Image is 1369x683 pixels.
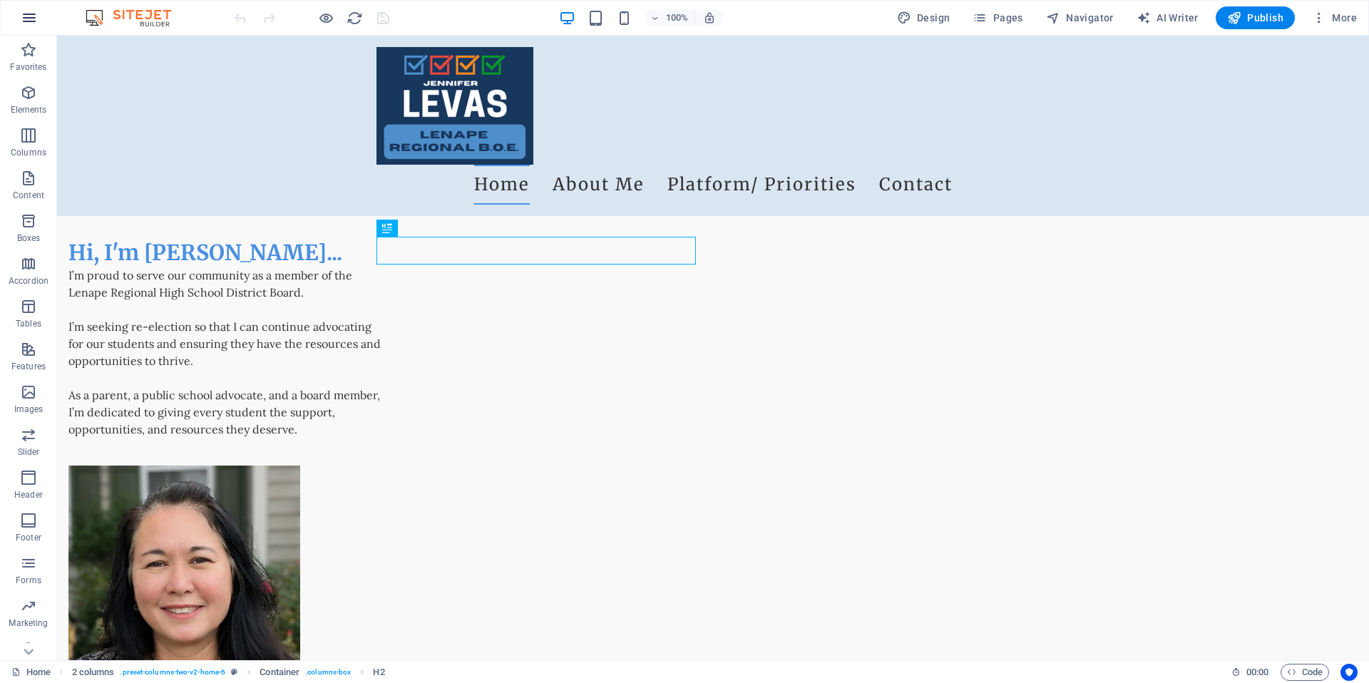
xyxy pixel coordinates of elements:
button: Code [1281,664,1329,681]
span: Click to select. Double-click to edit [72,664,115,681]
button: Navigator [1040,6,1119,29]
span: : [1256,667,1258,677]
button: More [1306,6,1363,29]
button: AI Writer [1131,6,1204,29]
button: reload [346,9,363,26]
p: Images [14,404,43,415]
p: Elements [11,104,47,115]
button: Pages [967,6,1028,29]
p: Forms [16,575,41,586]
a: Click to cancel selection. Double-click to open Pages [11,664,51,681]
p: Footer [16,532,41,543]
span: . preset-columns-two-v2-home-6 [120,664,225,681]
p: Content [13,190,44,201]
span: Navigator [1046,11,1114,25]
button: Usercentrics [1340,664,1358,681]
button: 100% [645,9,695,26]
i: Reload page [347,10,363,26]
p: Header [14,489,43,500]
p: Columns [11,147,46,158]
p: Features [11,361,46,372]
nav: breadcrumb [72,664,385,681]
p: Accordion [9,275,48,287]
p: Marketing [9,617,48,629]
span: 00 00 [1246,664,1268,681]
button: Click here to leave preview mode and continue editing [317,9,334,26]
span: Design [897,11,950,25]
span: More [1312,11,1357,25]
span: Click to select. Double-click to edit [373,664,384,681]
div: Design (Ctrl+Alt+Y) [891,6,956,29]
h6: Session time [1231,664,1269,681]
p: Favorites [10,61,46,73]
p: Tables [16,318,41,329]
p: Slider [18,446,40,458]
span: Code [1287,664,1323,681]
span: Publish [1227,11,1283,25]
h6: 100% [666,9,689,26]
span: Click to select. Double-click to edit [260,664,299,681]
button: Publish [1216,6,1295,29]
i: This element is a customizable preset [231,668,237,676]
span: . columns-box [305,664,351,681]
img: Editor Logo [82,9,189,26]
p: Boxes [17,232,41,244]
span: Pages [973,11,1022,25]
button: Design [891,6,956,29]
span: AI Writer [1137,11,1199,25]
